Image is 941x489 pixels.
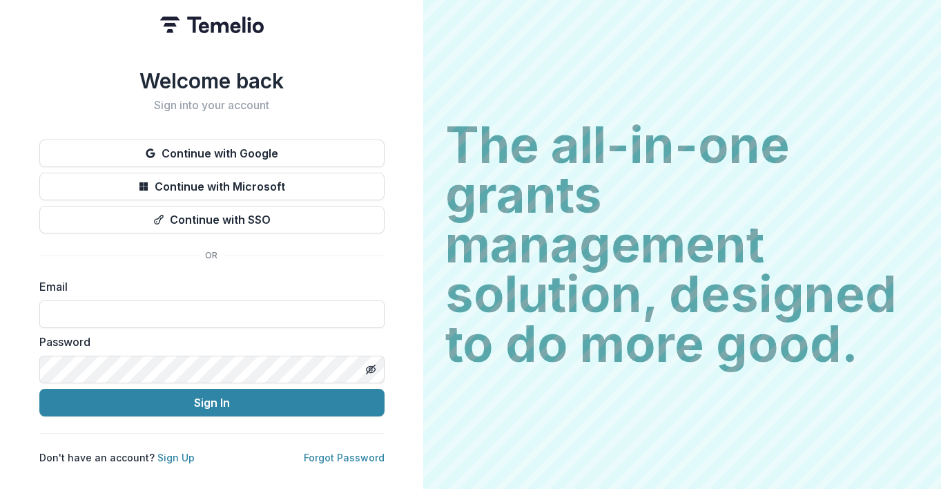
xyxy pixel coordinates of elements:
button: Toggle password visibility [360,358,382,381]
button: Continue with SSO [39,206,385,233]
a: Forgot Password [304,452,385,463]
h2: Sign into your account [39,99,385,112]
button: Sign In [39,389,385,416]
h1: Welcome back [39,68,385,93]
button: Continue with Microsoft [39,173,385,200]
a: Sign Up [157,452,195,463]
img: Temelio [160,17,264,33]
p: Don't have an account? [39,450,195,465]
label: Email [39,278,376,295]
button: Continue with Google [39,140,385,167]
label: Password [39,334,376,350]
